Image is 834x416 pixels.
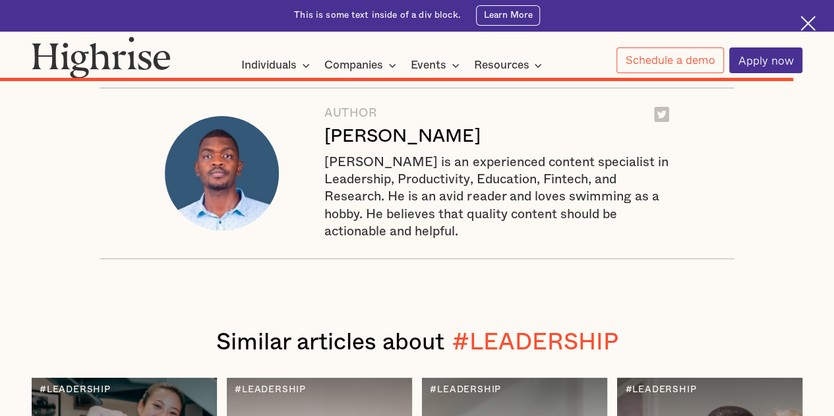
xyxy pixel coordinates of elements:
div: Resources [473,57,546,73]
a: Apply now [729,47,802,73]
div: This is some text inside of a div block. [294,9,461,22]
a: Learn More [476,5,540,26]
div: #LEADERSHIP [430,385,501,395]
div: #LEADERSHIP [625,385,696,395]
div: [PERSON_NAME] [324,125,480,147]
div: Individuals [241,57,314,73]
div: AUTHOR [324,107,480,120]
div: [PERSON_NAME] is an experienced content specialist in Leadership, Productivity, Education, Fintec... [324,154,669,240]
div: #LEADERSHIP [235,385,306,395]
img: Cross icon [800,16,816,31]
div: Resources [473,57,529,73]
div: Individuals [241,57,297,73]
div: Events [411,57,446,73]
span: Similar articles about [216,330,444,354]
div: Events [411,57,463,73]
img: Highrise logo [32,36,171,78]
img: Twitter logo [654,107,670,123]
div: Companies [324,57,400,73]
div: Companies [324,57,383,73]
a: Schedule a demo [616,47,724,73]
div: #LEADERSHIP [40,385,111,395]
div: #LEADERSHIP [452,328,618,357]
